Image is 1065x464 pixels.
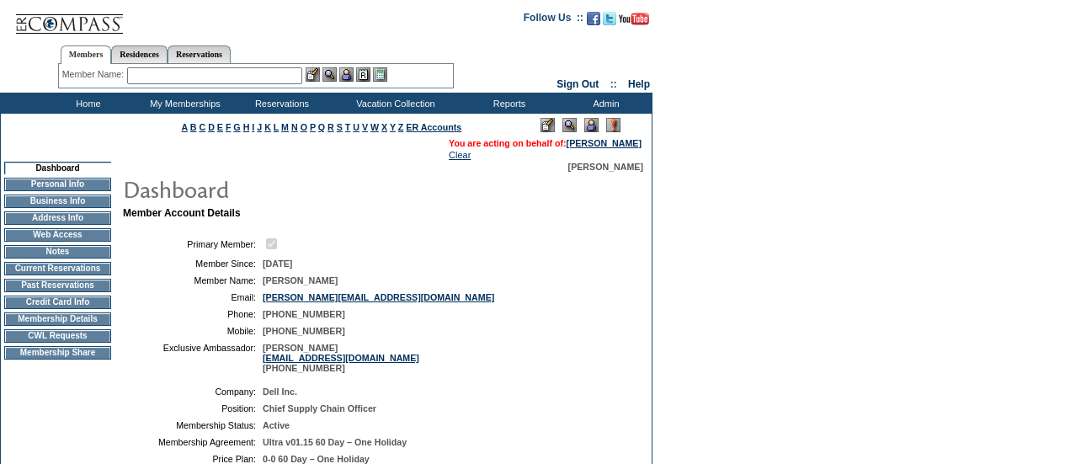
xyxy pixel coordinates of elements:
a: Y [390,122,396,132]
img: Impersonate [339,67,354,82]
a: ER Accounts [406,122,461,132]
a: E [217,122,223,132]
td: Membership Share [4,346,111,360]
td: Reservations [232,93,328,114]
a: V [362,122,368,132]
a: A [182,122,188,132]
td: Business Info [4,195,111,208]
a: Clear [449,150,471,160]
span: [PERSON_NAME] [568,162,643,172]
b: Member Account Details [123,207,241,219]
span: You are acting on behalf of: [449,138,642,148]
a: X [381,122,387,132]
a: Q [318,122,325,132]
td: Mobile: [130,326,256,336]
td: Member Since: [130,259,256,269]
a: [PERSON_NAME][EMAIL_ADDRESS][DOMAIN_NAME] [263,292,494,302]
img: View [322,67,337,82]
td: Company: [130,387,256,397]
a: J [257,122,262,132]
span: [PERSON_NAME] [263,275,338,285]
a: [PERSON_NAME] [567,138,642,148]
a: B [190,122,197,132]
td: Credit Card Info [4,296,111,309]
a: L [274,122,279,132]
a: [EMAIL_ADDRESS][DOMAIN_NAME] [263,353,419,363]
td: CWL Requests [4,329,111,343]
span: [PERSON_NAME] [PHONE_NUMBER] [263,343,419,373]
a: G [233,122,240,132]
td: Dashboard [4,162,111,174]
a: Sign Out [556,78,599,90]
a: R [327,122,334,132]
td: Primary Member: [130,236,256,252]
a: K [264,122,271,132]
a: D [208,122,215,132]
img: Reservations [356,67,370,82]
td: Member Name: [130,275,256,285]
td: Membership Agreement: [130,437,256,447]
a: M [281,122,289,132]
img: Edit Mode [540,118,555,132]
a: P [310,122,316,132]
img: Subscribe to our YouTube Channel [619,13,649,25]
td: Personal Info [4,178,111,191]
img: View Mode [562,118,577,132]
a: N [291,122,298,132]
span: 0-0 60 Day – One Holiday [263,454,370,464]
td: Position: [130,403,256,413]
img: Follow us on Twitter [603,12,616,25]
td: Price Plan: [130,454,256,464]
span: [DATE] [263,259,292,269]
span: Chief Supply Chain Officer [263,403,376,413]
a: W [370,122,379,132]
a: Residences [111,45,168,63]
td: Reports [459,93,556,114]
span: [PHONE_NUMBER] [263,326,345,336]
td: Home [38,93,135,114]
td: Vacation Collection [328,93,459,114]
a: Reservations [168,45,231,63]
a: F [226,122,232,132]
td: Admin [556,93,652,114]
a: Follow us on Twitter [603,17,616,27]
td: My Memberships [135,93,232,114]
img: b_edit.gif [306,67,320,82]
td: Exclusive Ambassador: [130,343,256,373]
td: Past Reservations [4,279,111,292]
span: Ultra v01.15 60 Day – One Holiday [263,437,407,447]
a: Z [398,122,404,132]
span: Dell Inc. [263,387,297,397]
td: Follow Us :: [524,10,583,30]
td: Phone: [130,309,256,319]
td: Notes [4,245,111,259]
a: I [252,122,254,132]
td: Email: [130,292,256,302]
a: T [345,122,351,132]
a: Become our fan on Facebook [587,17,600,27]
td: Membership Status: [130,420,256,430]
img: Log Concern/Member Elevation [606,118,620,132]
span: Active [263,420,290,430]
td: Address Info [4,211,111,225]
img: b_calculator.gif [373,67,387,82]
img: Impersonate [584,118,599,132]
td: Current Reservations [4,262,111,275]
a: Members [61,45,112,64]
a: Help [628,78,650,90]
span: :: [610,78,617,90]
img: Become our fan on Facebook [587,12,600,25]
td: Web Access [4,228,111,242]
div: Member Name: [62,67,127,82]
a: C [199,122,205,132]
a: Subscribe to our YouTube Channel [619,17,649,27]
a: S [337,122,343,132]
a: O [301,122,307,132]
a: U [353,122,359,132]
td: Membership Details [4,312,111,326]
span: [PHONE_NUMBER] [263,309,345,319]
a: H [243,122,250,132]
img: pgTtlDashboard.gif [122,172,459,205]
